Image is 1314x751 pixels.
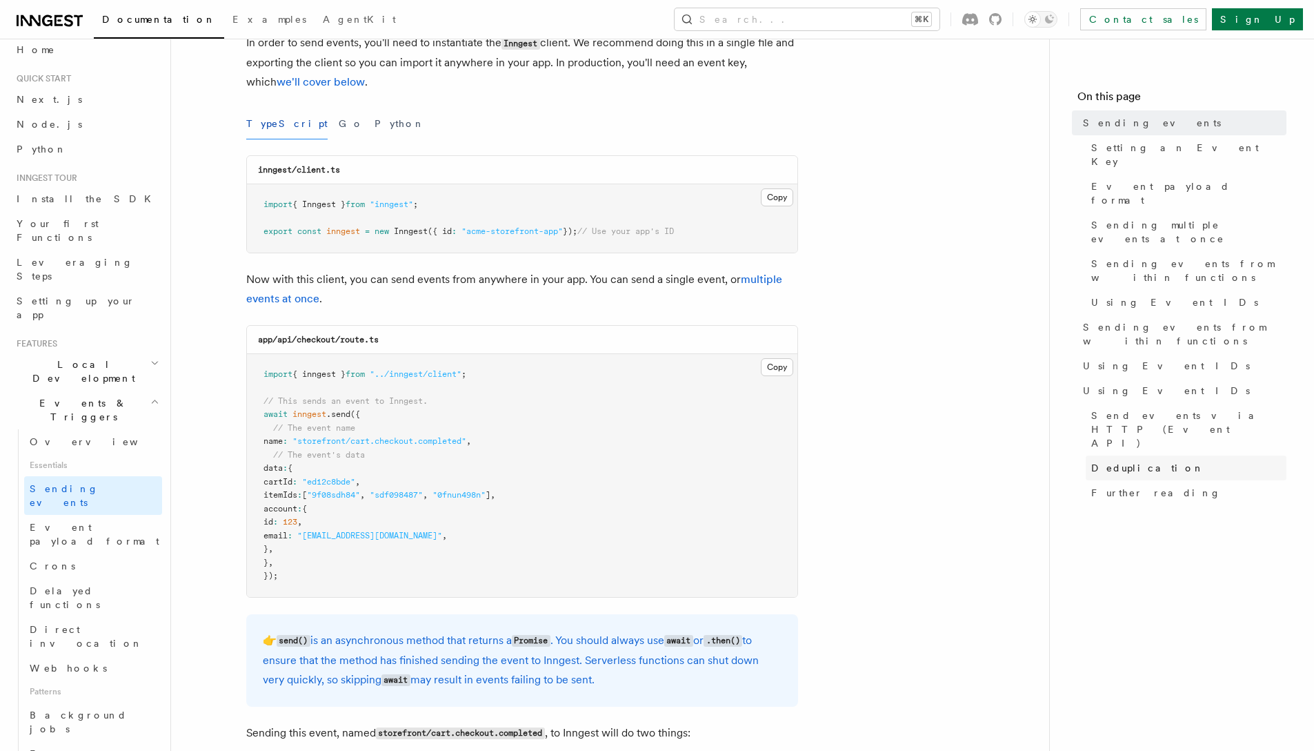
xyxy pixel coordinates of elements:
[704,635,742,647] code: .then()
[24,476,162,515] a: Sending events
[302,477,355,487] span: "ed12c8bde"
[375,226,389,236] span: new
[664,635,693,647] code: await
[11,338,57,349] span: Features
[11,87,162,112] a: Next.js
[246,108,328,139] button: TypeScript
[307,490,360,500] span: "9f08sdh84"
[283,517,297,527] span: 123
[263,369,292,379] span: import
[277,75,365,88] a: we'll cover below
[24,554,162,578] a: Crons
[263,631,782,690] p: 👉 is an asynchronous method that returns a . You should always use or to ensure that the method h...
[292,436,466,446] span: "storefront/cart.checkout.completed"
[24,578,162,617] a: Delayed functions
[94,4,224,39] a: Documentation
[30,483,99,508] span: Sending events
[224,4,315,37] a: Examples
[17,193,159,204] span: Install the SDK
[292,409,326,419] span: inngest
[1086,251,1286,290] a: Sending events from within functions
[1091,141,1286,168] span: Setting an Event Key
[258,335,379,344] code: app/api/checkout/route.ts
[263,531,288,540] span: email
[486,490,490,500] span: ]
[1080,8,1206,30] a: Contact sales
[1077,110,1286,135] a: Sending events
[24,515,162,554] a: Event payload format
[1091,409,1286,450] span: Send events via HTTP (Event API)
[1091,295,1258,309] span: Using Event IDs
[346,369,365,379] span: from
[273,423,355,433] span: // The event name
[339,108,364,139] button: Go
[490,490,495,500] span: ,
[297,490,302,500] span: :
[370,199,413,209] span: "inngest"
[24,617,162,656] a: Direct invocation
[1091,461,1204,475] span: Deduplication
[1086,290,1286,315] a: Using Event IDs
[1086,403,1286,456] a: Send events via HTTP (Event API)
[466,436,471,446] span: ,
[24,656,162,681] a: Webhooks
[428,226,452,236] span: ({ id
[30,522,159,547] span: Event payload format
[1091,257,1286,284] span: Sending events from within functions
[11,289,162,327] a: Setting up your app
[273,517,278,527] span: :
[512,635,550,647] code: Promise
[323,14,396,25] span: AgentKit
[461,369,466,379] span: ;
[326,409,350,419] span: .send
[246,723,798,743] p: Sending this event, named , to Inngest will do two things:
[11,37,162,62] a: Home
[263,490,297,500] span: itemIds
[17,144,67,155] span: Python
[246,273,782,305] a: multiple events at once
[297,517,302,527] span: ,
[376,728,545,739] code: storefront/cart.checkout.completed
[263,544,268,554] span: }
[365,226,370,236] span: =
[263,463,283,473] span: data
[17,295,135,320] span: Setting up your app
[1086,174,1286,213] a: Event payload format
[24,681,162,703] span: Patterns
[246,270,798,309] p: Now with this client, you can send events from anywhere in your app. You can send a single event,...
[442,531,447,540] span: ,
[283,436,288,446] span: :
[297,531,442,540] span: "[EMAIL_ADDRESS][DOMAIN_NAME]"
[24,703,162,741] a: Background jobs
[452,226,457,236] span: :
[283,463,288,473] span: :
[11,250,162,289] a: Leveraging Steps
[11,352,162,391] button: Local Development
[17,257,133,282] span: Leveraging Steps
[232,14,306,25] span: Examples
[1024,11,1057,28] button: Toggle dark mode
[1077,353,1286,378] a: Using Event IDs
[675,8,939,30] button: Search...⌘K
[381,674,410,686] code: await
[263,226,292,236] span: export
[1077,315,1286,353] a: Sending events from within functions
[350,409,360,419] span: ({
[263,504,297,514] span: account
[1091,486,1221,500] span: Further reading
[263,396,428,406] span: // This sends an event to Inngest.
[432,490,486,500] span: "0fnun498n"
[302,504,307,514] span: {
[11,73,71,84] span: Quick start
[11,211,162,250] a: Your first Functions
[17,43,55,57] span: Home
[1083,359,1250,373] span: Using Event IDs
[297,226,321,236] span: const
[1083,320,1286,348] span: Sending events from within functions
[11,391,162,429] button: Events & Triggers
[30,436,172,447] span: Overview
[263,477,292,487] span: cartId
[268,544,273,554] span: ,
[1212,8,1303,30] a: Sign Up
[102,14,216,25] span: Documentation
